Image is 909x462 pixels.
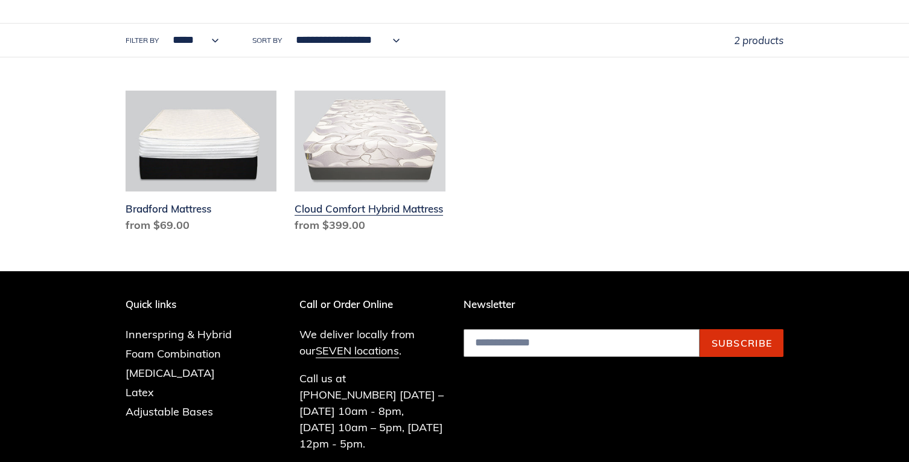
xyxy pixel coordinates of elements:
[464,298,783,310] p: Newsletter
[126,405,213,419] a: Adjustable Bases
[299,326,446,359] p: We deliver locally from our .
[700,329,783,357] button: Subscribe
[299,370,446,452] p: Call us at [PHONE_NUMBER] [DATE] – [DATE] 10am - 8pm, [DATE] 10am – 5pm, [DATE] 12pm - 5pm.
[126,347,221,361] a: Foam Combination
[734,34,783,47] span: 2 products
[126,298,250,310] p: Quick links
[126,91,276,238] a: Bradford Mattress
[316,344,399,358] a: SEVEN locations
[252,35,282,46] label: Sort by
[126,385,154,399] a: Latex
[464,329,700,357] input: Email address
[711,337,772,349] span: Subscribe
[126,366,215,380] a: [MEDICAL_DATA]
[295,91,445,238] a: Cloud Comfort Hybrid Mattress
[126,35,159,46] label: Filter by
[299,298,446,310] p: Call or Order Online
[126,327,232,341] a: Innerspring & Hybrid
